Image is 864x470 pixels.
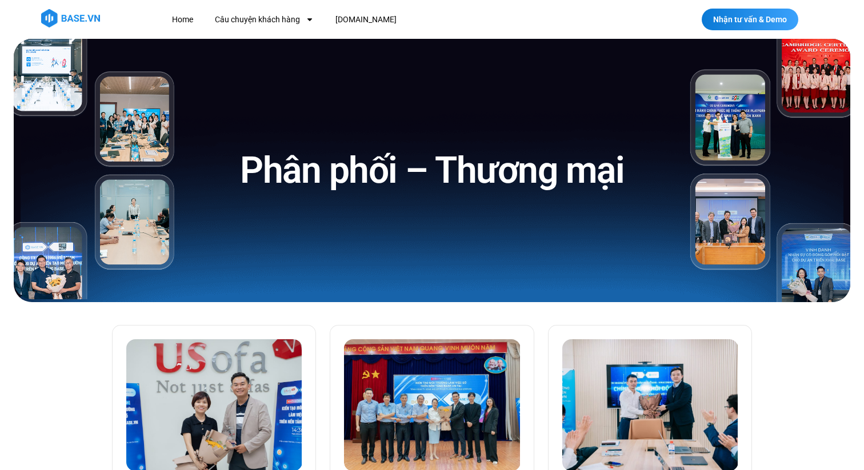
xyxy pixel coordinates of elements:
[240,147,624,194] h1: Phân phối – Thương mại
[163,9,606,30] nav: Menu
[702,9,798,30] a: Nhận tư vấn & Demo
[163,9,202,30] a: Home
[206,9,322,30] a: Câu chuyện khách hàng
[327,9,405,30] a: [DOMAIN_NAME]
[713,15,787,23] span: Nhận tư vấn & Demo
